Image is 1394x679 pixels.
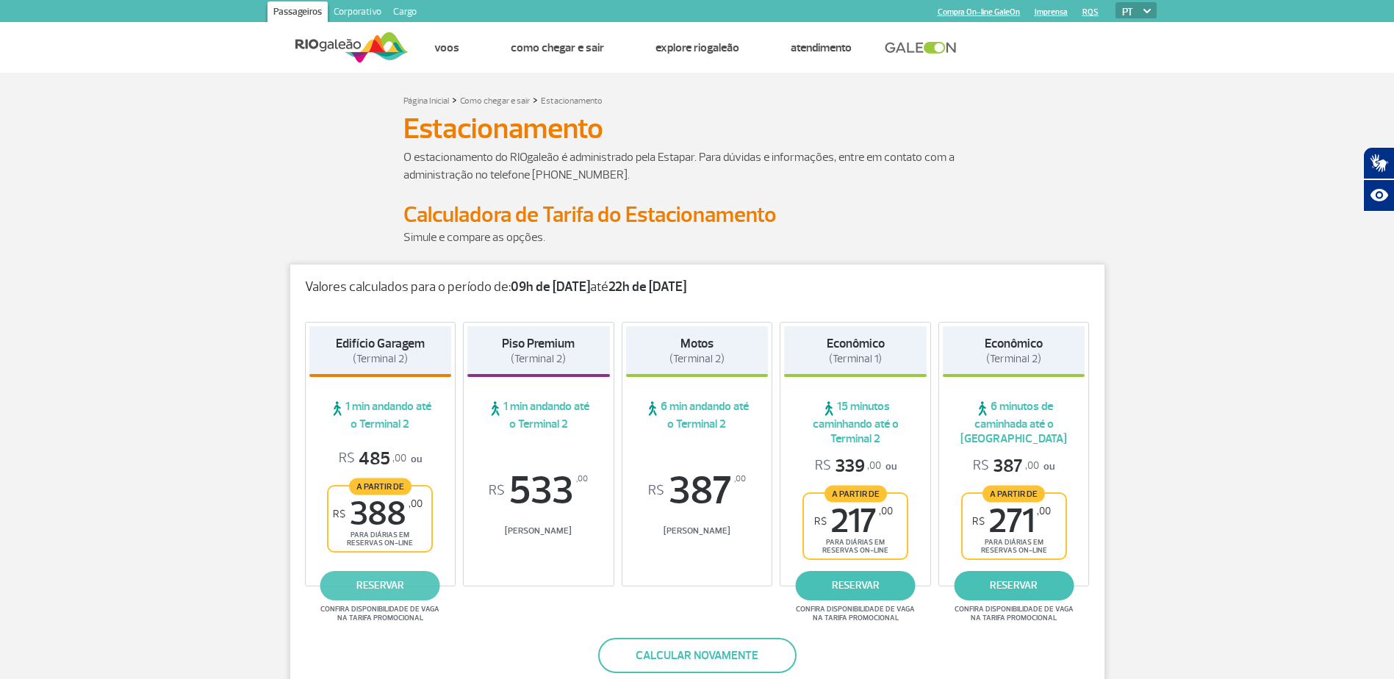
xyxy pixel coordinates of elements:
strong: Econômico [985,336,1043,351]
p: ou [973,455,1055,478]
sup: R$ [814,515,827,528]
span: 533 [467,471,610,511]
strong: Piso Premium [502,336,575,351]
a: > [452,91,457,108]
span: 6 minutos de caminhada até o [GEOGRAPHIC_DATA] [943,399,1085,446]
sup: R$ [648,483,664,499]
p: O estacionamento do RIOgaleão é administrado pela Estapar. Para dúvidas e informações, entre em c... [403,148,991,184]
a: > [533,91,538,108]
span: 387 [626,471,769,511]
button: Calcular novamente [598,638,797,673]
a: Compra On-line GaleOn [938,7,1020,17]
span: Confira disponibilidade de vaga na tarifa promocional [952,605,1076,622]
a: Página Inicial [403,96,449,107]
span: para diárias em reservas on-line [975,538,1053,555]
p: ou [815,455,897,478]
a: Como chegar e sair [511,40,604,55]
span: 1 min andando até o Terminal 2 [467,399,610,431]
a: Imprensa [1035,7,1068,17]
span: 387 [973,455,1039,478]
button: Abrir recursos assistivos. [1363,179,1394,212]
sup: R$ [489,483,505,499]
p: Simule e compare as opções. [403,229,991,246]
span: para diárias em reservas on-line [816,538,894,555]
span: 339 [815,455,881,478]
span: (Terminal 2) [353,352,408,366]
span: Confira disponibilidade de vaga na tarifa promocional [318,605,442,622]
strong: 22h de [DATE] [608,279,686,295]
strong: Edifício Garagem [336,336,425,351]
span: 6 min andando até o Terminal 2 [626,399,769,431]
a: Estacionamento [541,96,603,107]
span: 1 min andando até o Terminal 2 [309,399,452,431]
div: Plugin de acessibilidade da Hand Talk. [1363,147,1394,212]
sup: ,00 [879,505,893,517]
sup: R$ [333,508,345,520]
a: reservar [320,571,440,600]
a: Explore RIOgaleão [655,40,739,55]
sup: ,00 [409,497,423,510]
span: Confira disponibilidade de vaga na tarifa promocional [794,605,917,622]
span: A partir de [982,485,1045,502]
a: Passageiros [267,1,328,25]
span: 15 minutos caminhando até o Terminal 2 [784,399,927,446]
strong: 09h de [DATE] [511,279,590,295]
span: (Terminal 1) [829,352,882,366]
span: [PERSON_NAME] [626,525,769,536]
span: A partir de [824,485,887,502]
p: ou [339,448,422,470]
a: RQS [1082,7,1099,17]
a: Corporativo [328,1,387,25]
a: Como chegar e sair [460,96,530,107]
strong: Motos [680,336,714,351]
sup: R$ [972,515,985,528]
sup: ,00 [576,471,588,487]
span: 217 [814,505,893,538]
h1: Estacionamento [403,116,991,141]
span: 388 [333,497,423,531]
span: [PERSON_NAME] [467,525,610,536]
span: 485 [339,448,406,470]
p: Valores calculados para o período de: até [305,279,1090,295]
a: Atendimento [791,40,852,55]
sup: ,00 [734,471,746,487]
strong: Econômico [827,336,885,351]
span: para diárias em reservas on-line [341,531,419,547]
a: reservar [954,571,1074,600]
sup: ,00 [1037,505,1051,517]
a: Voos [434,40,459,55]
button: Abrir tradutor de língua de sinais. [1363,147,1394,179]
span: (Terminal 2) [669,352,725,366]
span: (Terminal 2) [511,352,566,366]
span: A partir de [349,478,412,495]
a: reservar [796,571,916,600]
span: 271 [972,505,1051,538]
a: Cargo [387,1,423,25]
span: (Terminal 2) [986,352,1041,366]
h2: Calculadora de Tarifa do Estacionamento [403,201,991,229]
